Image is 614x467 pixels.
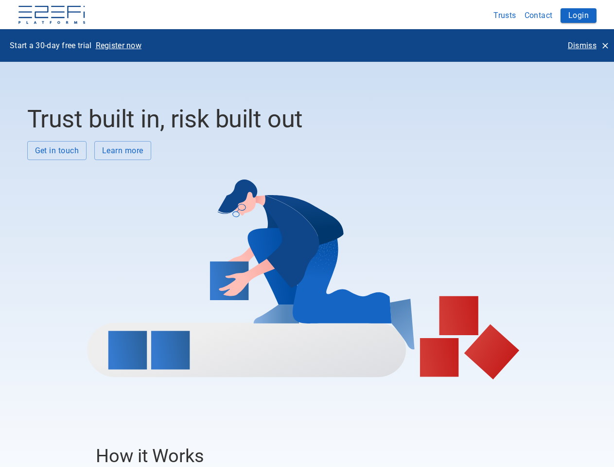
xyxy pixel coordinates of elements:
[10,40,92,51] p: Start a 30-day free trial
[94,141,151,160] button: Learn more
[96,445,510,467] h3: How it Works
[568,40,596,51] p: Dismiss
[92,37,146,54] button: Register now
[27,141,87,160] button: Get in touch
[27,105,580,133] h2: Trust built in, risk built out
[564,37,612,54] button: Dismiss
[96,40,142,51] p: Register now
